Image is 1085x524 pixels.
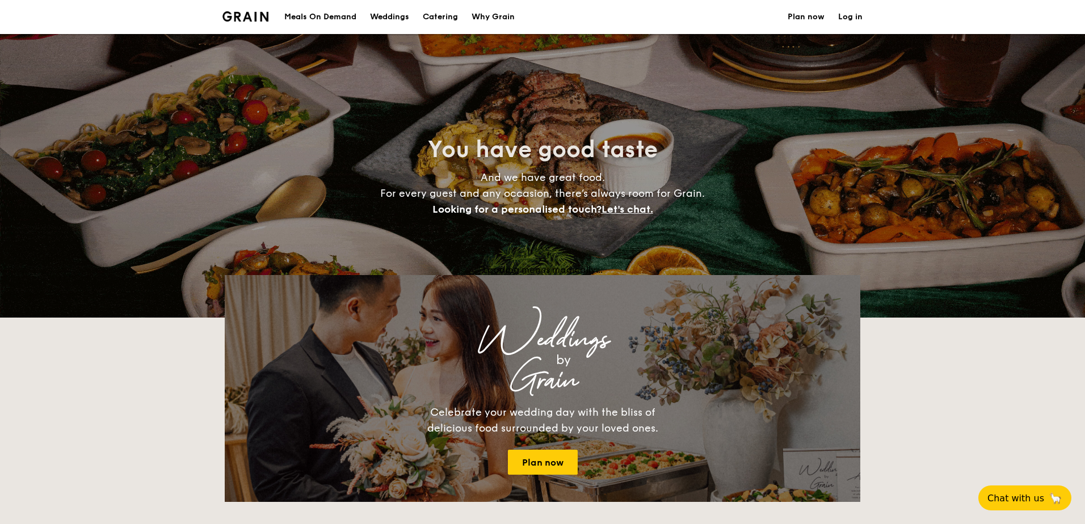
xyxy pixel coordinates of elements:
div: Weddings [325,329,760,350]
div: Grain [325,370,760,391]
div: Loading menus magically... [225,264,860,275]
img: Grain [222,11,268,22]
span: Chat with us [987,493,1044,504]
span: Let's chat. [602,203,653,215]
a: Logotype [222,11,268,22]
button: Chat with us🦙 [978,485,1071,510]
a: Plan now [508,450,578,475]
div: Celebrate your wedding day with the bliss of delicious food surrounded by your loved ones. [415,404,670,436]
span: 🦙 [1049,492,1062,505]
div: by [367,350,760,370]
